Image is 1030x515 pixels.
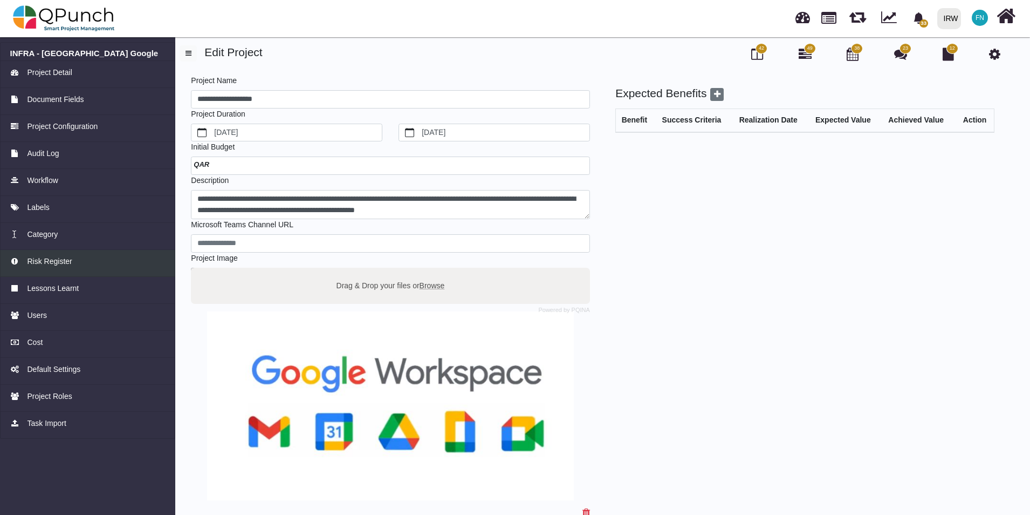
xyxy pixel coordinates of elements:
span: 33 [919,19,928,28]
label: Microsoft Teams Channel URL [191,219,293,231]
h4: Expected Benefits [615,86,994,101]
button: calendar [399,124,420,141]
span: Project Roles [27,391,72,402]
span: Projects [821,7,836,24]
span: 38 [854,45,860,52]
span: Labels [27,202,49,213]
a: bell fill33 [907,1,933,35]
label: [DATE] [212,124,382,141]
span: Document Fields [27,94,84,105]
span: Project Configuration [27,121,98,132]
a: 49 [799,52,812,60]
span: Francis Ndichu [972,10,988,26]
a: INFRA - [GEOGRAPHIC_DATA] Google [10,49,166,58]
div: Achieved Value [888,114,950,126]
i: Board [751,48,763,60]
span: Lessons Learnt [27,283,79,294]
label: Project Duration [191,109,245,120]
i: Home [997,6,1015,26]
label: Description [191,175,229,186]
div: Dynamic Report [876,1,907,36]
span: Add benefits [710,88,724,101]
span: Cost [27,337,43,348]
span: 23 [903,45,908,52]
i: Document Library [943,48,954,60]
button: calendar [191,124,212,141]
div: Action [962,114,988,126]
label: Project Image [191,253,237,264]
div: IRW [944,9,958,28]
span: Task Import [27,418,66,429]
span: FN [976,15,984,21]
a: IRW [932,1,965,36]
span: 12 [950,45,955,52]
span: Category [27,229,58,240]
label: [DATE] [420,124,589,141]
span: Project Detail [27,67,72,78]
div: Realization Date [739,114,804,126]
span: Workflow [27,175,58,186]
div: Benefit [622,114,651,126]
h6: INFRA - Sudan Google [10,49,166,58]
span: Audit Log [27,148,59,159]
a: Powered by PQINA [539,308,590,313]
svg: bell fill [913,12,924,24]
svg: calendar [405,128,415,138]
img: qpunch-sp.fa6292f.png [13,2,115,35]
span: Browse [420,281,445,289]
span: 42 [759,45,764,52]
i: Punch Discussion [894,48,907,60]
span: Releases [849,5,866,23]
svg: calendar [197,128,207,138]
span: 49 [807,45,813,52]
div: Notification [909,8,928,28]
img: Paris [191,311,590,500]
i: Gantt [799,48,812,60]
label: Project Name [191,75,237,86]
span: Default Settings [27,364,80,375]
h4: Edit Project [180,45,1022,59]
div: Expected Value [815,114,877,126]
label: Drag & Drop your files or [333,276,449,295]
i: Calendar [847,48,859,60]
span: Risk Register [27,256,72,267]
span: Dashboard [795,6,810,23]
a: FN [965,1,994,35]
div: Success Criteria [662,114,728,126]
span: Users [27,310,47,321]
label: Initial Budget [191,141,235,153]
